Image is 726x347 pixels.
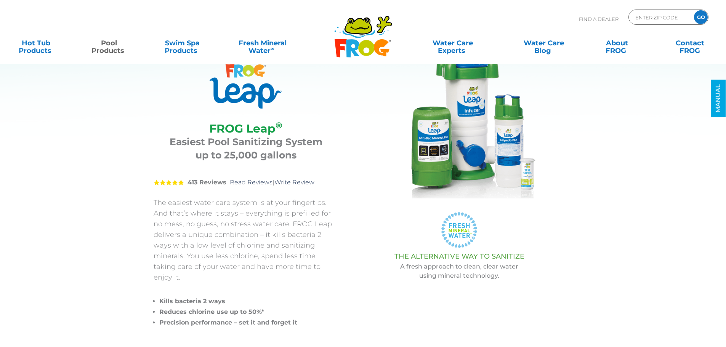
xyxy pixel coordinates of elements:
li: Reduces chlorine use up to 50%* [159,307,338,317]
a: PoolProducts [81,35,138,51]
a: AboutFROG [588,35,645,51]
li: Precision performance – set it and forget it [159,317,338,328]
a: Hot TubProducts [8,35,64,51]
h2: FROG Leap [163,122,329,135]
a: MANUAL [711,80,726,117]
div: | [154,168,338,197]
sup: ® [276,120,282,131]
input: Zip Code Form [635,12,686,23]
span: 5 [154,179,184,185]
a: Fresh MineralWater∞ [227,35,298,51]
a: Water CareBlog [515,35,572,51]
a: ContactFROG [662,35,718,51]
a: Read Reviews [230,179,272,186]
strong: 413 Reviews [188,179,226,186]
h3: THE ALTERNATIVE WAY TO SANITIZE [357,253,561,260]
p: A fresh approach to clean, clear water using mineral technology. [357,262,561,280]
sup: ∞ [271,45,274,51]
p: The easiest water care system is at your fingertips. And that’s where it stays – everything is pr... [154,197,338,283]
img: Product Logo [210,48,282,109]
p: Find A Dealer [579,10,619,29]
a: Write Review [274,179,314,186]
h3: Easiest Pool Sanitizing System up to 25,000 gallons [163,135,329,162]
a: Swim SpaProducts [154,35,211,51]
input: GO [694,10,708,24]
a: Water CareExperts [407,35,499,51]
li: Kills bacteria 2 ways [159,296,338,307]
